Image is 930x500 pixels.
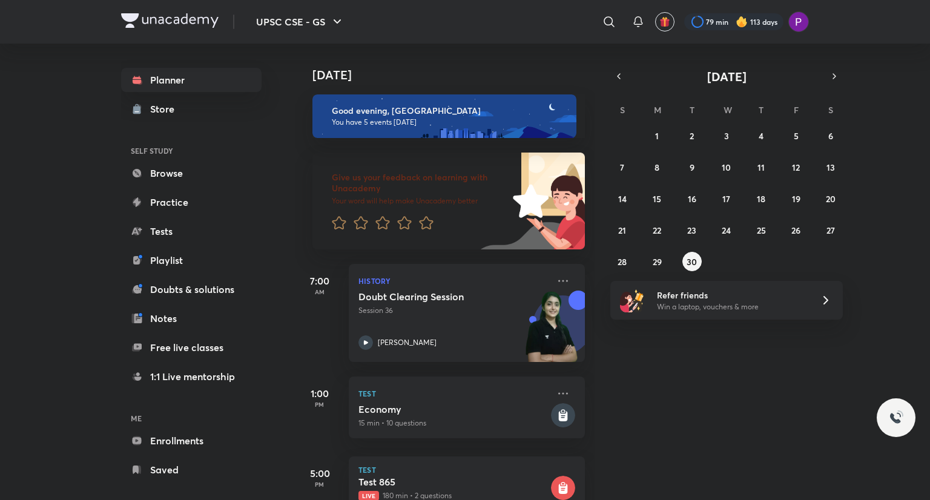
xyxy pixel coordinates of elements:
button: September 7, 2025 [613,157,632,177]
button: September 20, 2025 [821,189,840,208]
button: September 21, 2025 [613,220,632,240]
button: September 9, 2025 [682,157,702,177]
button: September 30, 2025 [682,252,702,271]
a: Doubts & solutions [121,277,262,301]
h5: Doubt Clearing Session [358,291,509,303]
abbr: September 5, 2025 [794,130,799,142]
abbr: September 27, 2025 [826,225,835,236]
p: PM [295,401,344,408]
p: Session 36 [358,305,549,316]
abbr: September 19, 2025 [792,193,800,205]
a: Practice [121,190,262,214]
abbr: Sunday [620,104,625,116]
a: Browse [121,161,262,185]
abbr: Thursday [759,104,763,116]
abbr: Saturday [828,104,833,116]
button: September 27, 2025 [821,220,840,240]
img: feedback_image [472,153,585,249]
button: UPSC CSE - GS [249,10,352,34]
abbr: September 18, 2025 [757,193,765,205]
button: [DATE] [627,68,826,85]
button: September 25, 2025 [751,220,771,240]
button: September 26, 2025 [787,220,806,240]
img: Preeti Pandey [788,12,809,32]
abbr: September 7, 2025 [620,162,624,173]
button: September 18, 2025 [751,189,771,208]
h6: Refer friends [657,289,806,301]
p: Test [358,466,575,473]
abbr: September 25, 2025 [757,225,766,236]
a: Planner [121,68,262,92]
abbr: September 10, 2025 [722,162,731,173]
p: 15 min • 10 questions [358,418,549,429]
p: [PERSON_NAME] [378,337,437,348]
a: Notes [121,306,262,331]
button: September 29, 2025 [647,252,667,271]
h4: [DATE] [312,68,597,82]
abbr: September 30, 2025 [687,256,697,268]
button: September 2, 2025 [682,126,702,145]
p: PM [295,481,344,488]
h5: 5:00 [295,466,344,481]
abbr: September 6, 2025 [828,130,833,142]
button: September 22, 2025 [647,220,667,240]
abbr: September 13, 2025 [826,162,835,173]
abbr: September 8, 2025 [655,162,659,173]
button: September 4, 2025 [751,126,771,145]
button: September 5, 2025 [787,126,806,145]
abbr: September 2, 2025 [690,130,694,142]
img: streak [736,16,748,28]
p: History [358,274,549,288]
abbr: September 14, 2025 [618,193,627,205]
abbr: September 22, 2025 [653,225,661,236]
p: Your word will help make Unacademy better [332,196,509,206]
abbr: September 17, 2025 [722,193,730,205]
a: Tests [121,219,262,243]
p: You have 5 events [DATE] [332,117,566,127]
a: Company Logo [121,13,219,31]
button: September 19, 2025 [787,189,806,208]
img: evening [312,94,576,138]
h5: 1:00 [295,386,344,401]
abbr: Friday [794,104,799,116]
button: September 16, 2025 [682,189,702,208]
p: Win a laptop, vouchers & more [657,301,806,312]
button: September 11, 2025 [751,157,771,177]
button: September 1, 2025 [647,126,667,145]
abbr: September 20, 2025 [826,193,836,205]
abbr: September 9, 2025 [690,162,694,173]
div: Store [150,102,182,116]
abbr: September 4, 2025 [759,130,763,142]
a: Enrollments [121,429,262,453]
h6: SELF STUDY [121,140,262,161]
button: September 12, 2025 [787,157,806,177]
button: September 10, 2025 [717,157,736,177]
span: [DATE] [707,68,747,85]
abbr: September 12, 2025 [792,162,800,173]
abbr: Wednesday [724,104,732,116]
abbr: September 16, 2025 [688,193,696,205]
abbr: September 29, 2025 [653,256,662,268]
h5: Test 865 [358,476,549,488]
button: September 8, 2025 [647,157,667,177]
button: September 17, 2025 [717,189,736,208]
a: Free live classes [121,335,262,360]
img: avatar [659,16,670,27]
button: September 3, 2025 [717,126,736,145]
h6: Good evening, [GEOGRAPHIC_DATA] [332,105,566,116]
button: September 6, 2025 [821,126,840,145]
button: September 14, 2025 [613,189,632,208]
img: referral [620,288,644,312]
button: September 28, 2025 [613,252,632,271]
h6: ME [121,408,262,429]
button: September 13, 2025 [821,157,840,177]
button: September 15, 2025 [647,189,667,208]
button: September 24, 2025 [717,220,736,240]
a: Playlist [121,248,262,272]
img: Company Logo [121,13,219,28]
abbr: September 1, 2025 [655,130,659,142]
abbr: September 3, 2025 [724,130,729,142]
abbr: September 24, 2025 [722,225,731,236]
h5: 7:00 [295,274,344,288]
abbr: September 21, 2025 [618,225,626,236]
